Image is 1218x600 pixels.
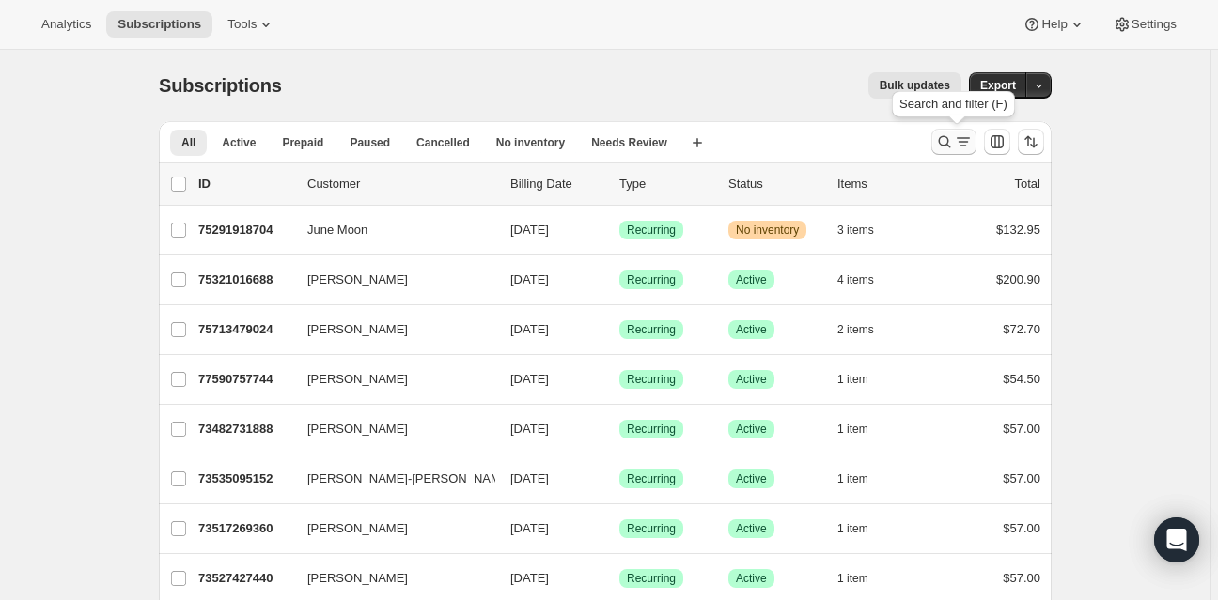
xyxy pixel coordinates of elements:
button: Help [1011,11,1097,38]
span: Recurring [627,571,676,586]
span: [DATE] [510,372,549,386]
button: June Moon [296,215,484,245]
span: Paused [350,135,390,150]
button: 1 item [837,366,889,392]
span: Help [1041,17,1067,32]
span: 2 items [837,322,874,337]
span: [PERSON_NAME] [307,420,408,438]
span: $132.95 [996,223,1040,237]
button: [PERSON_NAME] [296,265,484,295]
span: [DATE] [510,521,549,535]
div: Type [619,175,713,193]
span: $200.90 [996,272,1040,286]
button: Sort the results [1018,129,1044,155]
p: Total [1015,175,1040,193]
div: 73527427440[PERSON_NAME][DATE]SuccessRecurringSuccessActive1 item$57.00 [198,565,1040,592]
span: 1 item [837,471,868,486]
span: Recurring [627,223,676,238]
div: 73535095152[PERSON_NAME]-[PERSON_NAME][DATE]SuccessRecurringSuccessActive1 item$57.00 [198,466,1040,492]
p: 73535095152 [198,469,292,488]
p: ID [198,175,292,193]
span: [DATE] [510,471,549,485]
span: [DATE] [510,422,549,436]
span: $57.00 [1003,521,1040,535]
span: $57.00 [1003,571,1040,585]
span: $57.00 [1003,471,1040,485]
span: Needs Review [591,135,667,150]
span: Recurring [627,521,676,536]
p: 73482731888 [198,420,292,438]
span: Subscriptions [117,17,201,32]
button: Tools [216,11,287,38]
span: [PERSON_NAME] [307,320,408,339]
span: Recurring [627,372,676,387]
div: 77590757744[PERSON_NAME][DATE]SuccessRecurringSuccessActive1 item$54.50 [198,366,1040,392]
button: Analytics [30,11,102,38]
button: Bulk updates [868,72,961,99]
span: Prepaid [282,135,323,150]
span: All [181,135,195,150]
span: [PERSON_NAME] [307,569,408,588]
span: 3 items [837,223,874,238]
button: [PERSON_NAME] [296,364,484,394]
span: Recurring [627,422,676,437]
span: Bulk updates [880,78,950,93]
button: 4 items [837,267,895,293]
div: Open Intercom Messenger [1154,517,1199,562]
span: Active [736,471,767,486]
button: [PERSON_NAME] [296,315,484,345]
span: Active [736,422,767,437]
span: Settings [1132,17,1177,32]
p: 75713479024 [198,320,292,339]
span: Active [736,272,767,287]
span: Recurring [627,471,676,486]
button: 3 items [837,217,895,243]
span: 1 item [837,372,868,387]
span: 1 item [837,521,868,536]
button: 1 item [837,565,889,592]
p: 73527427440 [198,569,292,588]
div: 73517269360[PERSON_NAME][DATE]SuccessRecurringSuccessActive1 item$57.00 [198,515,1040,542]
span: [PERSON_NAME] [307,370,408,389]
div: 75713479024[PERSON_NAME][DATE]SuccessRecurringSuccessActive2 items$72.70 [198,316,1040,343]
div: 75321016688[PERSON_NAME][DATE]SuccessRecurringSuccessActive4 items$200.90 [198,267,1040,293]
span: [PERSON_NAME]-[PERSON_NAME] [307,469,512,488]
span: Active [736,521,767,536]
span: Active [222,135,256,150]
span: 1 item [837,422,868,437]
span: Subscriptions [159,75,282,96]
button: Create new view [682,130,712,156]
button: [PERSON_NAME] [296,414,484,444]
div: Items [837,175,931,193]
button: [PERSON_NAME]-[PERSON_NAME] [296,464,484,494]
span: 1 item [837,571,868,586]
span: No inventory [736,223,799,238]
span: $72.70 [1003,322,1040,336]
p: 75291918704 [198,221,292,239]
span: [PERSON_NAME] [307,519,408,538]
span: $54.50 [1003,372,1040,386]
button: Subscriptions [106,11,212,38]
span: No inventory [496,135,565,150]
span: Export [980,78,1016,93]
span: $57.00 [1003,422,1040,436]
div: 75291918704June Moon[DATE]SuccessRecurringWarningNo inventory3 items$132.95 [198,217,1040,243]
div: 73482731888[PERSON_NAME][DATE]SuccessRecurringSuccessActive1 item$57.00 [198,416,1040,442]
span: [PERSON_NAME] [307,270,408,289]
span: [DATE] [510,322,549,336]
p: 73517269360 [198,519,292,538]
span: Analytics [41,17,91,32]
button: [PERSON_NAME] [296,563,484,593]
span: Cancelled [416,135,470,150]
button: 1 item [837,515,889,542]
span: June Moon [307,221,367,239]
span: Recurring [627,272,676,287]
button: Settings [1101,11,1188,38]
span: 4 items [837,272,874,287]
span: Tools [227,17,257,32]
span: Active [736,571,767,586]
button: Export [969,72,1027,99]
p: Billing Date [510,175,604,193]
div: IDCustomerBilling DateTypeStatusItemsTotal [198,175,1040,193]
span: [DATE] [510,272,549,286]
